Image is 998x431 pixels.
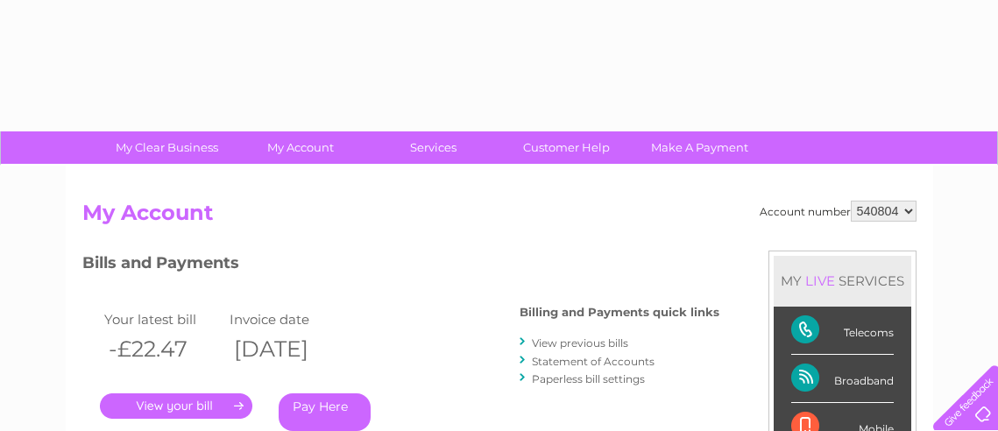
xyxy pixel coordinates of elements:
[532,336,628,350] a: View previous bills
[494,131,639,164] a: Customer Help
[791,355,894,403] div: Broadband
[760,201,917,222] div: Account number
[774,256,911,306] div: MY SERVICES
[532,372,645,385] a: Paperless bill settings
[279,393,371,431] a: Pay Here
[627,131,772,164] a: Make A Payment
[802,272,839,289] div: LIVE
[225,307,351,331] td: Invoice date
[100,393,252,419] a: .
[95,131,239,164] a: My Clear Business
[100,331,226,367] th: -£22.47
[228,131,372,164] a: My Account
[225,331,351,367] th: [DATE]
[532,355,655,368] a: Statement of Accounts
[361,131,506,164] a: Services
[100,307,226,331] td: Your latest bill
[791,307,894,355] div: Telecoms
[82,251,719,281] h3: Bills and Payments
[520,306,719,319] h4: Billing and Payments quick links
[82,201,917,234] h2: My Account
